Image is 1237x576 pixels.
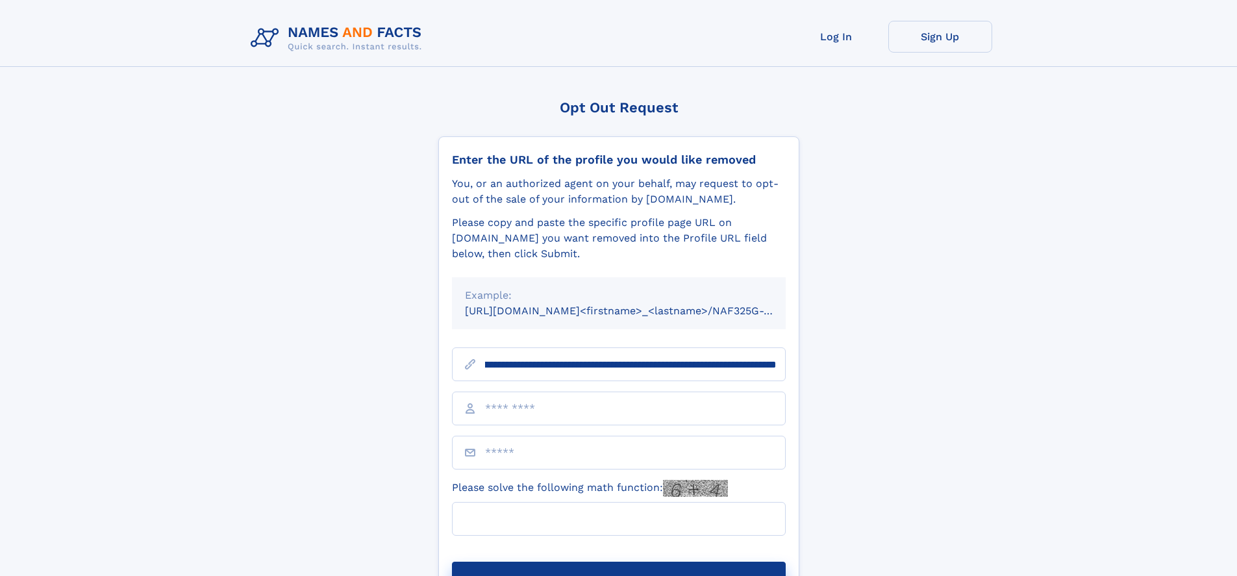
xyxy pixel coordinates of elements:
[452,215,786,262] div: Please copy and paste the specific profile page URL on [DOMAIN_NAME] you want removed into the Pr...
[784,21,888,53] a: Log In
[888,21,992,53] a: Sign Up
[465,305,810,317] small: [URL][DOMAIN_NAME]<firstname>_<lastname>/NAF325G-xxxxxxxx
[452,176,786,207] div: You, or an authorized agent on your behalf, may request to opt-out of the sale of your informatio...
[465,288,773,303] div: Example:
[452,153,786,167] div: Enter the URL of the profile you would like removed
[438,99,799,116] div: Opt Out Request
[245,21,432,56] img: Logo Names and Facts
[452,480,728,497] label: Please solve the following math function:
